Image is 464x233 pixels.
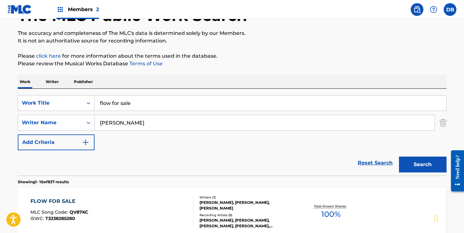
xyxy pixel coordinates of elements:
button: Add Criteria [18,134,95,150]
a: Reset Search [355,156,396,170]
img: Top Rightsholders [56,6,64,13]
span: MLC Song Code : [30,209,69,215]
p: It is not an authoritative source for recording information. [18,37,447,45]
a: Public Search [411,3,423,16]
img: MLC Logo [8,5,32,14]
form: Search Form [18,95,447,176]
img: help [430,6,437,13]
iframe: Resource Center [446,146,464,197]
p: Showing 1 - 10 of 837 results [18,179,69,185]
span: ISWC : [30,216,45,221]
span: 2 [96,6,99,12]
div: Recording Artists ( 8 ) [199,213,295,217]
div: Drag [434,209,438,228]
img: Delete Criterion [440,115,447,131]
div: Writers ( 3 ) [199,195,295,200]
span: T3238285280 [45,216,75,221]
button: Search [399,157,447,172]
p: The accuracy and completeness of The MLC's data is determined solely by our Members. [18,29,447,37]
div: Help [427,3,440,16]
div: [PERSON_NAME], [PERSON_NAME], [PERSON_NAME], [PERSON_NAME], [PERSON_NAME] [199,217,295,229]
p: Writer [44,75,61,88]
p: Please review the Musical Works Database [18,60,447,68]
span: Members [68,6,99,13]
p: Please for more information about the terms used in the database. [18,52,447,60]
div: FLOW FOR SALE [30,197,88,205]
span: 100 % [321,209,341,220]
a: click here [36,53,61,59]
span: QV87KC [69,209,88,215]
div: [PERSON_NAME], [PERSON_NAME], [PERSON_NAME] [199,200,295,211]
img: 9d2ae6d4665cec9f34b9.svg [82,139,89,146]
p: Total Known Shares: [314,204,348,209]
iframe: Chat Widget [432,203,464,233]
div: User Menu [444,3,456,16]
div: Writer Name [22,119,79,126]
p: Work [18,75,32,88]
p: Publisher [72,75,95,88]
div: Work Title [22,99,79,107]
img: search [413,6,421,13]
a: Terms of Use [128,61,163,67]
